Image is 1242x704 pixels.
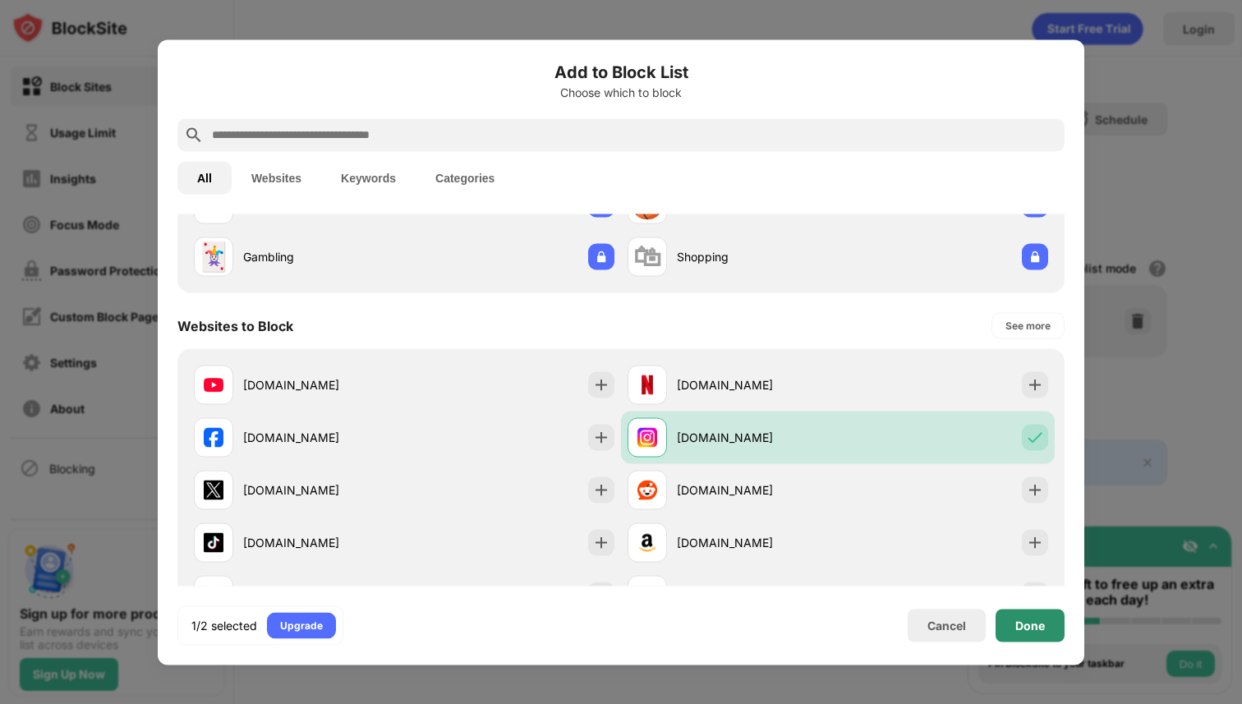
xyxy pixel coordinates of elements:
[232,161,321,194] button: Websites
[243,481,404,499] div: [DOMAIN_NAME]
[677,481,838,499] div: [DOMAIN_NAME]
[633,240,661,274] div: 🛍
[184,125,204,145] img: search.svg
[204,427,223,447] img: favicons
[677,248,838,265] div: Shopping
[637,375,657,394] img: favicons
[177,85,1065,99] div: Choose which to block
[204,585,223,605] img: favicons
[177,317,293,334] div: Websites to Block
[177,59,1065,84] h6: Add to Block List
[1005,317,1051,334] div: See more
[677,534,838,551] div: [DOMAIN_NAME]
[243,534,404,551] div: [DOMAIN_NAME]
[416,161,514,194] button: Categories
[280,617,323,633] div: Upgrade
[204,532,223,552] img: favicons
[204,480,223,499] img: favicons
[191,617,257,633] div: 1/2 selected
[321,161,416,194] button: Keywords
[243,376,404,393] div: [DOMAIN_NAME]
[927,619,966,633] div: Cancel
[637,427,657,447] img: favicons
[1015,619,1045,632] div: Done
[677,429,838,446] div: [DOMAIN_NAME]
[637,480,657,499] img: favicons
[677,376,838,393] div: [DOMAIN_NAME]
[177,161,232,194] button: All
[637,585,657,605] img: favicons
[243,248,404,265] div: Gambling
[196,240,231,274] div: 🃏
[243,429,404,446] div: [DOMAIN_NAME]
[637,532,657,552] img: favicons
[204,375,223,394] img: favicons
